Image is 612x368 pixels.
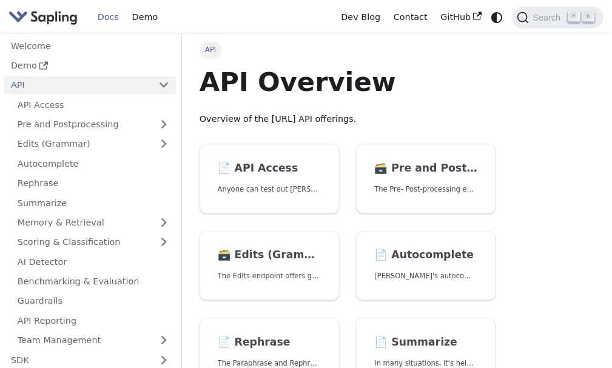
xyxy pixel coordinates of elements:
p: Anyone can test out Sapling's API. To get started with the API, simply: [218,184,321,195]
a: 🗃️ Pre and PostprocessingThe Pre- Post-processing endpoints offer tools for preparing your text d... [356,144,496,213]
a: Pre and Postprocessing [11,116,176,133]
h2: Autocomplete [374,249,477,262]
p: The Edits endpoint offers grammar and spell checking. [218,270,321,282]
a: API [4,76,152,94]
a: AI Detector [11,253,176,270]
a: Edits (Grammar) [11,135,176,153]
button: Search (Command+K) [512,7,603,28]
a: Sapling.ai [8,8,82,26]
a: API Access [11,96,176,113]
a: Summarize [11,194,176,212]
a: Team Management [11,332,176,349]
kbd: K [582,12,594,22]
h2: API Access [218,162,321,175]
kbd: ⌘ [568,12,580,22]
a: Contact [387,8,434,27]
img: Sapling.ai [8,8,78,26]
a: Scoring & Classification [11,233,176,251]
a: Benchmarking & Evaluation [11,273,176,290]
a: API Reporting [11,312,176,329]
h2: Edits (Grammar) [218,249,321,262]
h2: Pre and Postprocessing [374,162,477,175]
p: Sapling's autocomplete provides predictions of the next few characters or words [374,270,477,282]
h2: Rephrase [218,336,321,349]
button: Switch between dark and light mode (currently system mode) [488,8,506,26]
span: Search [529,13,568,22]
a: 📄️ Autocomplete[PERSON_NAME]'s autocomplete provides predictions of the next few characters or words [356,231,496,301]
a: Rephrase [11,175,176,192]
a: Dev Blog [334,8,386,27]
a: Autocomplete [11,155,176,172]
a: Docs [91,8,126,27]
a: 📄️ API AccessAnyone can test out [PERSON_NAME]'s API. To get started with the API, simply: [200,144,339,213]
a: Demo [126,8,164,27]
a: GitHub [434,8,488,27]
a: Demo [4,57,176,75]
span: API [200,41,222,58]
button: Collapse sidebar category 'API' [152,76,176,94]
a: Memory & Retrieval [11,214,176,232]
a: Guardrails [11,292,176,310]
h2: Summarize [374,336,477,349]
h1: API Overview [200,65,496,98]
p: Overview of the [URL] API offerings. [200,112,496,127]
a: Welcome [4,37,176,55]
a: 🗃️ Edits (Grammar)The Edits endpoint offers grammar and spell checking. [200,231,339,301]
p: The Pre- Post-processing endpoints offer tools for preparing your text data for ingestation as we... [374,184,477,195]
nav: Breadcrumbs [200,41,496,58]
